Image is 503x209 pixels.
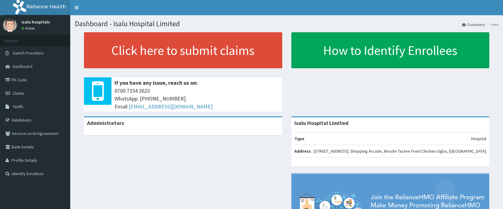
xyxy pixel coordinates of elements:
p: isalu hospitals [21,20,50,24]
a: How to Identify Enrollees [291,32,490,68]
b: If you have any issue, reach us on: [115,79,198,86]
span: Dashboard [13,64,32,69]
span: 0700 7354 2623 WhatsApp: [PHONE_NUMBER] Email: [115,87,279,110]
b: Type [294,136,304,141]
p: Hospital [471,136,486,142]
a: Online [21,26,36,30]
li: Here [485,22,498,27]
span: Claims [13,90,24,96]
span: Tariffs [13,104,24,109]
img: User Image [3,18,17,32]
b: Administrators [87,119,124,126]
span: Switch Providers [13,50,44,56]
p: [STREET_ADDRESS]. Shopping Arcade, Beside Tastee Fried Chicken Ogba, [GEOGRAPHIC_DATA] [314,148,486,154]
b: Address [294,148,311,154]
a: Click here to submit claims [84,32,282,68]
a: Dashboard [462,22,485,27]
a: [EMAIL_ADDRESS][DOMAIN_NAME] [129,103,213,110]
strong: Isalu Hospital Limited [294,119,348,126]
h1: Dashboard - Isalu Hospital Limited [75,20,498,28]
